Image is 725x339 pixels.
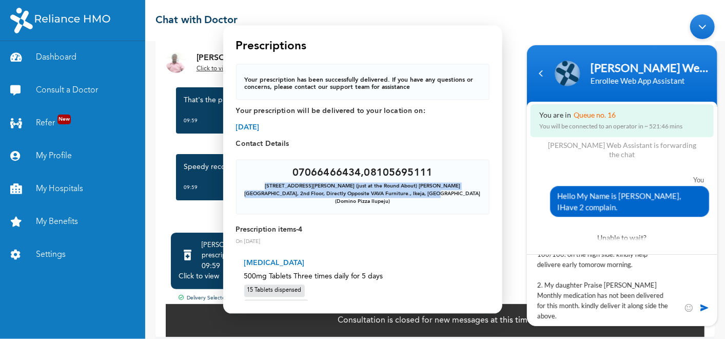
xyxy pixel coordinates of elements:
span: Add emojis [162,293,172,304]
div: [PERSON_NAME] Web Assistant is forwarding the chat [23,131,178,150]
img: d_794563401_operators_776852000003600019 [34,51,57,77]
div: 15 Tablets dispensed [244,285,305,297]
div: Unable to wait? [5,208,195,251]
p: On [DATE] [236,238,489,246]
div: Enrollee Web App Assistant [69,65,188,78]
textarea: Type your message and hit 'Enter' [5,245,195,317]
span: You are in [17,101,49,110]
div: Minimize live chat window [168,5,193,30]
div: [MEDICAL_DATA] [244,300,308,315]
div: 07066466434 , 08105695111 [292,168,433,178]
p: 500mg Tablets Three times daily for 5 days [244,271,481,282]
p: Your prescription has been successfully delivered. If you have any questions or concerns, please ... [245,77,481,91]
span: Send [178,293,188,304]
p: Prescription items - 4 [236,224,489,235]
div: Navigation go back [11,56,27,72]
span: [DATE] [236,122,489,133]
div: You will be connected to an operator in ~ 521:46 mins [17,111,183,123]
div: Naomi Enrollee Web Assistant [69,51,188,65]
p: Contact Details [236,139,489,149]
div: [STREET_ADDRESS][PERSON_NAME] (just at the Round About) [PERSON_NAME][GEOGRAPHIC_DATA], 2nd Floor... [245,182,481,205]
span: Queue no. 16 [52,100,94,111]
div: 11:25 PM [28,177,187,208]
span: Hello My Name is [PERSON_NAME], IHave 2 complain. [35,181,180,203]
div: You [17,166,182,175]
p: [MEDICAL_DATA] [244,258,481,269]
h4: Prescriptions [236,39,307,56]
span: Your prescription will be delivered to your location on: [236,106,489,116]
